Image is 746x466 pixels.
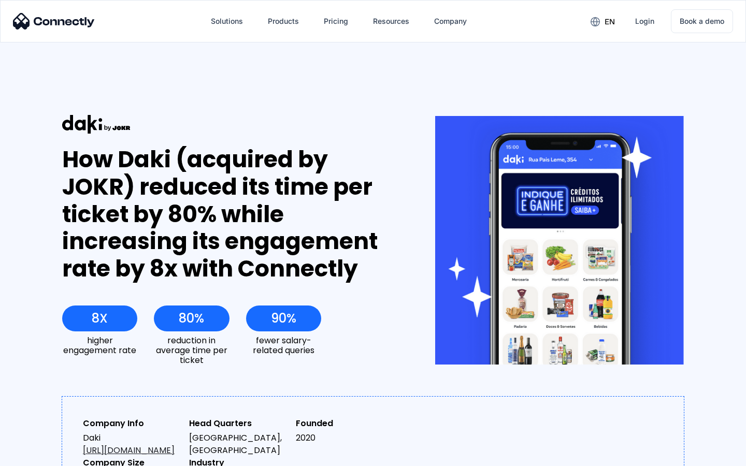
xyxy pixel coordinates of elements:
a: Book a demo [671,9,733,33]
div: 2020 [296,432,394,444]
div: Company [434,14,467,28]
div: Login [635,14,654,28]
div: [GEOGRAPHIC_DATA], [GEOGRAPHIC_DATA] [189,432,287,457]
div: Solutions [211,14,243,28]
div: Founded [296,417,394,430]
a: Pricing [315,9,356,34]
div: Head Quarters [189,417,287,430]
div: Daki [83,432,181,457]
div: fewer salary-related queries [246,336,321,355]
div: en [605,14,615,29]
div: reduction in average time per ticket [154,336,229,366]
a: Login [627,9,663,34]
div: How Daki (acquired by JOKR) reduced its time per ticket by 80% while increasing its engagement ra... [62,146,397,283]
div: 80% [179,311,204,326]
div: Company Info [83,417,181,430]
a: [URL][DOMAIN_NAME] [83,444,175,456]
div: higher engagement rate [62,336,137,355]
div: Products [268,14,299,28]
div: 90% [271,311,296,326]
aside: Language selected: English [10,448,62,462]
div: 8X [92,311,108,326]
ul: Language list [21,448,62,462]
div: Resources [373,14,409,28]
div: Pricing [324,14,348,28]
img: Connectly Logo [13,13,95,30]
